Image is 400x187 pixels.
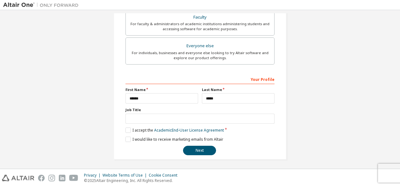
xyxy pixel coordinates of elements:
label: Job Title [125,107,275,112]
div: Cookie Consent [149,173,181,178]
div: For faculty & administrators of academic institutions administering students and accessing softwa... [130,21,270,31]
img: youtube.svg [69,175,78,181]
label: First Name [125,87,198,92]
label: I accept the [125,127,224,133]
div: Everyone else [130,42,270,50]
button: Next [183,146,216,155]
img: facebook.svg [38,175,45,181]
p: © 2025 Altair Engineering, Inc. All Rights Reserved. [84,178,181,183]
img: altair_logo.svg [2,175,34,181]
div: For individuals, businesses and everyone else looking to try Altair software and explore our prod... [130,50,270,60]
div: Website Terms of Use [103,173,149,178]
div: Privacy [84,173,103,178]
a: Academic End-User License Agreement [154,127,224,133]
label: I would like to receive marketing emails from Altair [125,137,223,142]
div: Faculty [130,13,270,22]
div: Your Profile [125,74,275,84]
img: linkedin.svg [59,175,65,181]
label: Last Name [202,87,275,92]
img: Altair One [3,2,82,8]
img: instagram.svg [48,175,55,181]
